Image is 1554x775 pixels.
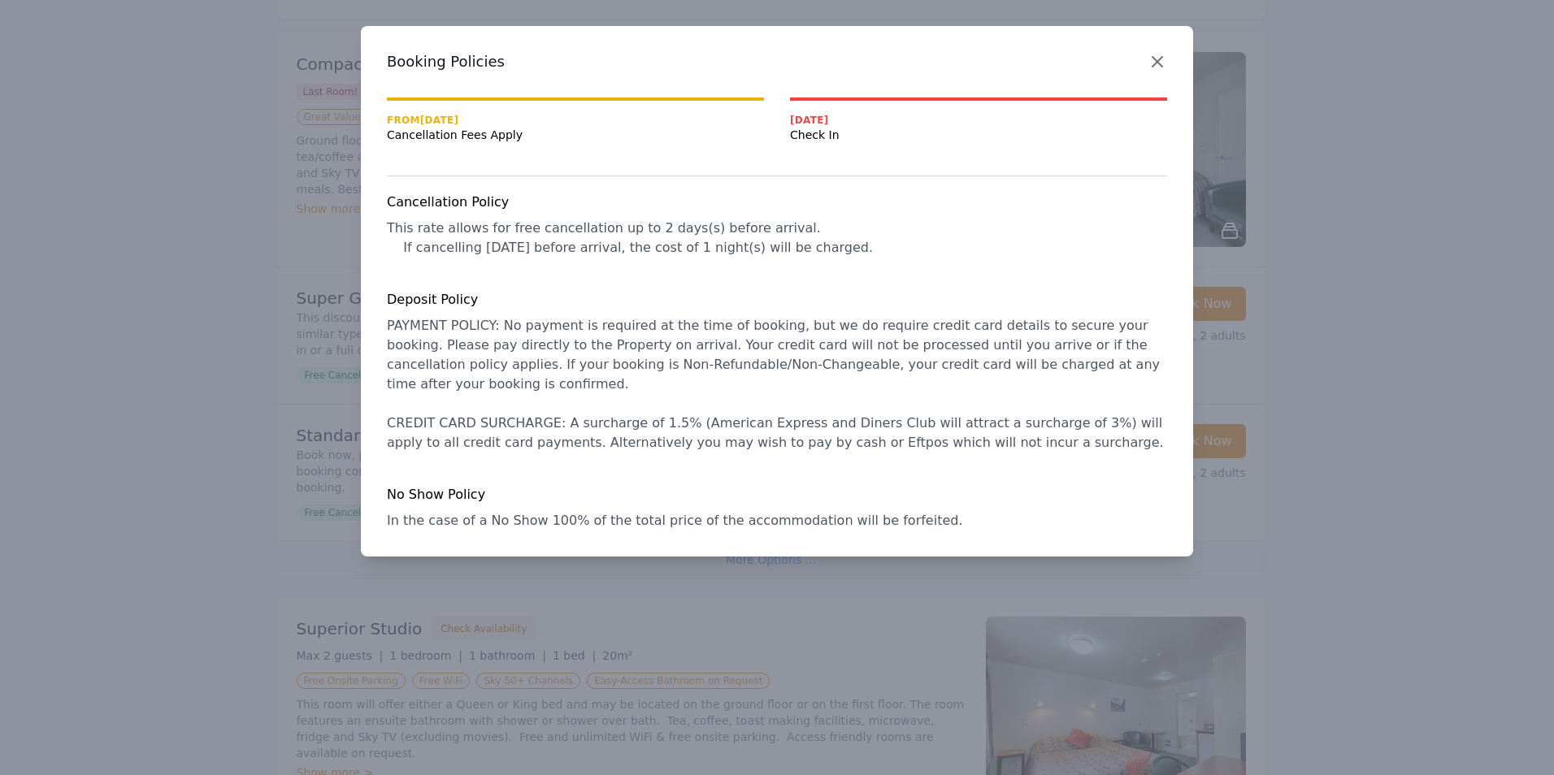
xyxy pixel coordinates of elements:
[387,485,1167,504] h4: No Show Policy
[387,114,764,127] span: From [DATE]
[387,513,962,528] span: In the case of a No Show 100% of the total price of the accommodation will be forfeited.
[387,193,1167,212] h4: Cancellation Policy
[790,114,1167,127] span: [DATE]
[387,318,1166,450] span: PAYMENT POLICY: No payment is required at the time of booking, but we do require credit card deta...
[790,127,1167,143] span: Check In
[387,220,873,255] span: This rate allows for free cancellation up to 2 days(s) before arrival. If cancelling [DATE] befor...
[387,290,1167,310] h4: Deposit Policy
[387,127,764,143] span: Cancellation Fees Apply
[387,97,1167,143] nav: Progress mt-20
[387,52,1167,71] h3: Booking Policies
